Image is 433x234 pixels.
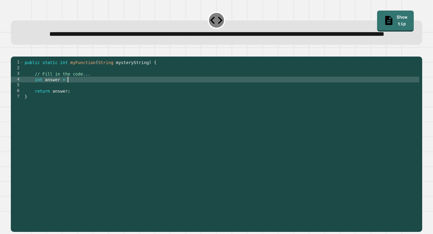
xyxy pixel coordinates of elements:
[11,94,23,100] div: 7
[11,65,23,71] div: 2
[11,71,23,77] div: 3
[11,60,23,65] div: 1
[11,82,23,88] div: 5
[20,60,23,65] span: Toggle code folding, rows 1 through 7
[377,11,414,32] a: Show tip
[11,88,23,94] div: 6
[11,77,23,82] div: 4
